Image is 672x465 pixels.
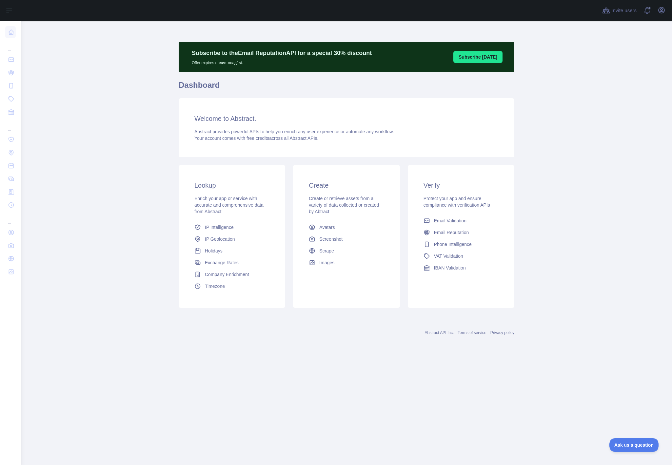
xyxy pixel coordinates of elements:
[5,39,16,52] div: ...
[421,238,501,250] a: Phone Intelligence
[421,227,501,238] a: Email Reputation
[611,7,637,14] span: Invite users
[192,269,272,280] a: Company Enrichment
[205,259,239,266] span: Exchange Rates
[5,212,16,225] div: ...
[434,241,472,248] span: Phone Intelligence
[319,236,343,242] span: Screenshot
[194,196,264,214] span: Enrich your app or service with accurate and comprehensive data from Abstract
[194,181,269,190] h3: Lookup
[179,80,514,96] h1: Dashboard
[609,438,659,452] iframe: Toggle Customer Support
[319,248,334,254] span: Scrape
[194,129,394,134] span: Abstract provides powerful APIs to help you enrich any user experience or automate any workflow.
[306,257,386,269] a: Images
[458,330,486,335] a: Terms of service
[421,262,501,274] a: IBAN Validation
[434,229,469,236] span: Email Reputation
[309,181,384,190] h3: Create
[192,233,272,245] a: IP Geolocation
[247,136,269,141] span: free credits
[192,257,272,269] a: Exchange Rates
[192,58,372,65] p: Offer expires on листопад 1st.
[306,245,386,257] a: Scrape
[424,196,490,208] span: Protect your app and ensure compliance with verification APIs
[421,250,501,262] a: VAT Validation
[306,233,386,245] a: Screenshot
[192,48,372,58] p: Subscribe to the Email Reputation API for a special 30 % discount
[5,119,16,132] div: ...
[192,280,272,292] a: Timezone
[309,196,379,214] span: Create or retrieve assets from a variety of data collected or created by Abtract
[601,5,638,16] button: Invite users
[205,248,223,254] span: Holidays
[205,283,225,289] span: Timezone
[205,224,234,231] span: IP Intelligence
[319,224,335,231] span: Avatars
[192,221,272,233] a: IP Intelligence
[192,245,272,257] a: Holidays
[306,221,386,233] a: Avatars
[424,181,499,190] h3: Verify
[490,330,514,335] a: Privacy policy
[205,271,249,278] span: Company Enrichment
[434,265,466,271] span: IBAN Validation
[319,259,334,266] span: Images
[194,114,499,123] h3: Welcome to Abstract.
[434,217,466,224] span: Email Validation
[194,136,318,141] span: Your account comes with across all Abstract APIs.
[421,215,501,227] a: Email Validation
[434,253,463,259] span: VAT Validation
[453,51,503,63] button: Subscribe [DATE]
[425,330,454,335] a: Abstract API Inc.
[205,236,235,242] span: IP Geolocation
